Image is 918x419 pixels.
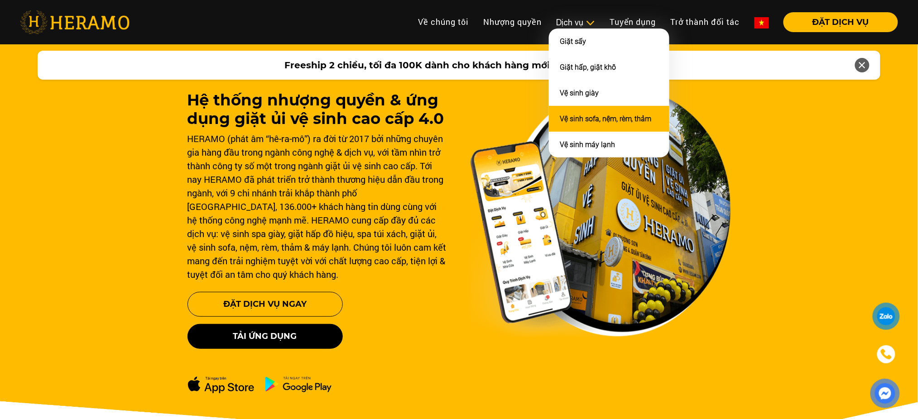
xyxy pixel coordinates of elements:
img: ch-dowload [265,376,332,392]
a: ĐẶT DỊCH VỤ [776,18,898,26]
div: HERAMO (phát âm “hê-ra-mô”) ra đời từ 2017 bởi những chuyên gia hàng đầu trong ngành công nghệ & ... [187,132,448,281]
button: ĐẶT DỊCH VỤ [783,12,898,32]
img: vn-flag.png [755,17,769,29]
img: apple-dowload [187,376,255,394]
a: Giặt sấy [560,37,586,46]
span: Freeship 2 chiều, tối đa 100K dành cho khách hàng mới [285,58,550,72]
a: Vệ sinh giày [560,89,599,97]
a: Tuyển dụng [602,12,663,32]
a: Trở thành đối tác [663,12,747,32]
img: banner [470,87,731,337]
a: Giặt hấp, giặt khô [560,63,616,71]
a: Nhượng quyền [476,12,549,32]
h1: Hệ thống nhượng quyền & ứng dụng giặt ủi vệ sinh cao cấp 4.0 [187,91,448,128]
div: Dịch vụ [556,16,595,29]
a: phone-icon [874,342,899,367]
a: Vệ sinh sofa, nệm, rèm, thảm [560,114,652,123]
button: Đặt Dịch Vụ Ngay [187,292,343,317]
img: phone-icon [880,348,893,361]
img: heramo-logo.png [20,10,130,34]
button: Tải ứng dụng [187,324,343,349]
img: subToggleIcon [586,19,595,28]
a: Vệ sinh máy lạnh [560,140,615,149]
a: Về chúng tôi [411,12,476,32]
